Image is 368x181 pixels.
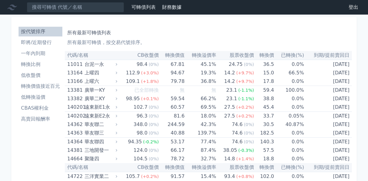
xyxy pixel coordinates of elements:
[125,172,141,181] div: 105.7
[159,51,185,60] th: 轉換價值
[236,79,254,84] span: (+9.7%)
[143,139,159,144] span: (-0.2%)
[141,79,159,84] span: (+1.8%)
[254,155,274,163] td: 18.8
[159,69,185,77] td: 94.67
[244,62,254,67] span: (0%)
[304,77,352,86] td: [DATE]
[85,129,116,137] div: 華友聯三
[19,81,62,91] a: 轉換價值接近百元
[304,155,352,163] td: [DATE]
[185,103,216,112] td: 69.5%
[85,138,116,146] div: 華友聯四
[304,146,352,155] td: [DATE]
[19,94,62,101] li: 低轉換溢價
[216,51,254,60] th: 股票收盤價
[223,172,236,181] div: 93.4
[223,112,236,120] div: 27.5
[231,120,244,129] div: 74.6
[223,103,236,111] div: 27.5
[159,138,185,146] td: 53.17
[274,163,304,172] th: 已轉換(%)
[274,86,304,95] td: 100.0%
[67,103,83,111] div: 140201
[185,129,216,138] td: 139.7%
[236,114,254,118] span: (+0.2%)
[127,138,143,146] div: 94.35
[85,172,116,181] div: 三洋實業二
[225,94,238,103] div: 23.1
[134,87,159,93] span: 已全部轉換
[19,115,62,123] li: 高賣回報酬率
[244,131,254,135] span: (0%)
[85,146,116,155] div: 三地開發一
[274,77,304,86] td: 0.0%
[19,70,62,80] a: 低收盤價
[67,86,83,94] div: 13381
[254,103,274,112] td: 45.4
[185,163,216,172] th: 轉換溢價率
[131,4,156,10] a: 可轉債列表
[274,155,304,163] td: 0.0%
[67,120,83,129] div: 14362
[19,49,62,58] a: 一年內到期
[159,77,185,86] td: 79.78
[19,104,62,112] li: CBAS權利金
[85,103,116,111] div: 遠東新E1永
[254,146,274,155] td: 57.5
[19,38,62,47] a: 即將/近期發行
[238,96,254,101] span: (-1.1%)
[185,120,216,129] td: 42.3%
[304,138,352,146] td: [DATE]
[149,105,159,110] span: (0%)
[159,146,185,155] td: 66.17
[225,86,238,94] div: 23.1
[274,129,304,138] td: 0.0%
[304,94,352,103] td: [DATE]
[19,103,62,113] a: CBAS權利金
[185,138,216,146] td: 77.4%
[132,155,149,163] div: 104.5
[236,174,254,179] span: (+0.8%)
[304,60,352,69] td: [DATE]
[19,72,62,79] li: 低收盤價
[149,122,159,127] span: (0%)
[159,155,185,163] td: 78.72
[223,77,236,86] div: 14.2
[254,94,274,103] td: 38.8
[135,112,149,120] div: 96.3
[304,86,352,95] td: [DATE]
[254,129,274,138] td: 182.5
[304,172,352,181] td: [DATE]
[211,87,216,93] span: 無
[254,172,274,181] td: 102.0
[185,60,216,69] td: 45.1%
[67,112,83,120] div: 140202
[67,146,83,155] div: 14381
[19,28,62,35] li: 按代號排序
[274,69,304,77] td: 66.5%
[85,86,116,94] div: 廣華一KY
[149,148,159,153] span: (0%)
[135,129,149,137] div: 98.0
[67,77,83,86] div: 13166
[149,62,159,67] span: (0%)
[254,112,274,121] td: 33.7
[141,174,159,179] span: (+0.2%)
[67,138,83,146] div: 14364
[19,50,62,57] li: 一年內到期
[19,92,62,102] a: 低轉換溢價
[274,103,304,112] td: 0.0%
[67,29,349,36] h1: 所有最新可轉債列表
[304,129,352,138] td: [DATE]
[132,146,149,155] div: 124.0
[254,86,274,95] td: 59.4
[185,172,216,181] td: 15.4%
[159,60,185,69] td: 67.81
[67,69,83,77] div: 13164
[19,83,62,90] li: 轉換價值接近百元
[274,51,304,60] th: 已轉換(%)
[132,103,149,111] div: 102.7
[304,120,352,129] td: [DATE]
[304,51,352,60] th: 到期/提前賣回日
